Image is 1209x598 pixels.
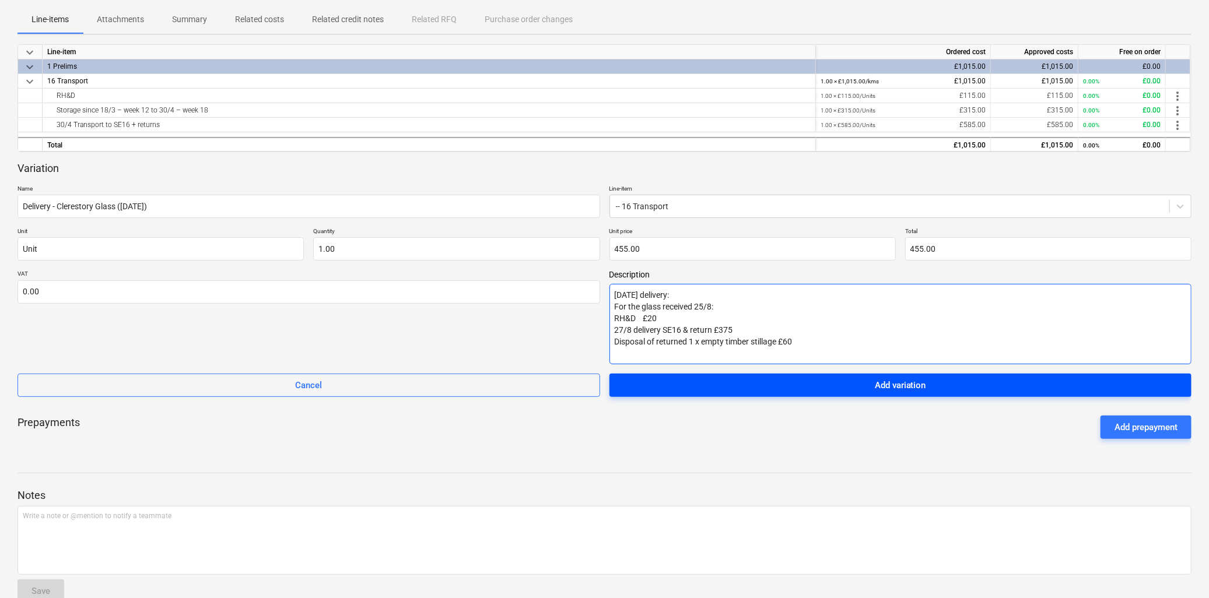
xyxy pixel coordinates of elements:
[17,227,304,237] p: Unit
[875,378,926,393] div: Add variation
[17,270,600,280] p: VAT
[996,118,1073,132] div: £585.00
[312,13,384,26] p: Related credit notes
[816,45,991,59] div: Ordered cost
[172,13,207,26] p: Summary
[821,103,986,118] div: £315.00
[23,75,37,89] span: keyboard_arrow_down
[17,185,600,195] p: Name
[905,227,1192,237] p: Total
[821,138,986,153] div: £1,015.00
[1083,118,1161,132] div: £0.00
[821,89,986,103] div: £115.00
[996,89,1073,103] div: £115.00
[1083,93,1099,99] small: 0.00%
[609,374,1192,397] button: Add variation
[821,59,986,74] div: £1,015.00
[1171,118,1185,132] span: more_vert
[1171,89,1185,103] span: more_vert
[295,378,322,393] div: Cancel
[17,374,600,397] button: Cancel
[821,107,875,114] small: 1.00 × £315.00 / Units
[821,122,875,128] small: 1.00 × £585.00 / Units
[1083,89,1161,103] div: £0.00
[1083,74,1161,89] div: £0.00
[1083,107,1099,114] small: 0.00%
[996,59,1073,74] div: £1,015.00
[1115,420,1178,435] div: Add prepayment
[313,227,600,237] p: Quantity
[97,13,144,26] p: Attachments
[47,118,811,132] div: 30/4 Transport to SE16 + returns
[1083,59,1161,74] div: £0.00
[1101,416,1192,439] button: Add prepayment
[996,74,1073,89] div: £1,015.00
[609,284,1192,364] textarea: [DATE] delivery: For the glass received 25/8: RH&D £20 27/8 delivery SE16 & return £375 Disposal ...
[996,103,1073,118] div: £315.00
[47,77,88,85] span: 16 Transport
[17,161,59,175] p: Variation
[23,60,37,74] span: keyboard_arrow_down
[235,13,284,26] p: Related costs
[1083,138,1161,153] div: £0.00
[996,138,1073,153] div: £1,015.00
[821,78,879,85] small: 1.00 × £1,015.00 / kms
[43,137,816,152] div: Total
[1078,45,1166,59] div: Free on order
[1083,122,1099,128] small: 0.00%
[1083,103,1161,118] div: £0.00
[609,227,896,237] p: Unit price
[821,118,986,132] div: £585.00
[23,45,37,59] span: keyboard_arrow_down
[1171,104,1185,118] span: more_vert
[821,93,875,99] small: 1.00 × £115.00 / Units
[609,185,1192,195] p: Line-item
[1083,78,1099,85] small: 0.00%
[31,13,69,26] p: Line-items
[47,59,811,73] div: 1 Prelims
[43,45,816,59] div: Line-item
[17,488,1192,502] p: Notes
[47,89,811,103] div: RH&D
[1083,142,1099,149] small: 0.00%
[991,45,1078,59] div: Approved costs
[17,416,80,439] p: Prepayments
[609,270,1192,279] span: Description
[47,103,811,117] div: Storage since 18/3 – week 12 to 30/4 – week 18
[821,74,986,89] div: £1,015.00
